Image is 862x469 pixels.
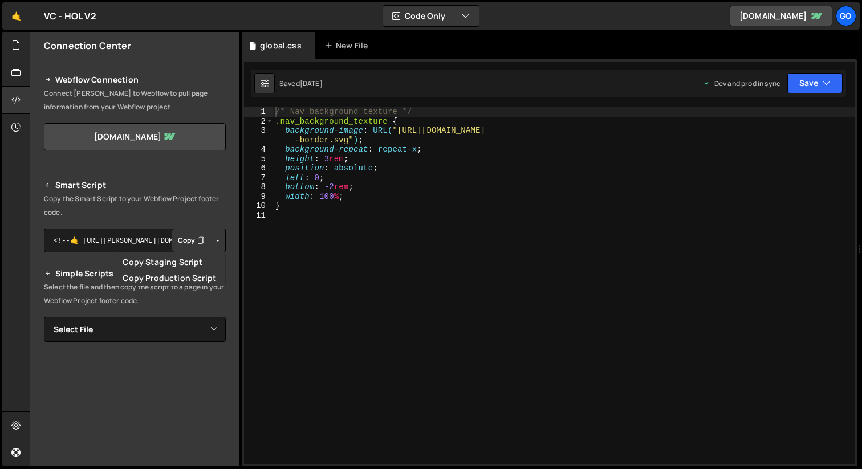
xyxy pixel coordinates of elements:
[44,229,226,252] textarea: <!--🤙 [URL][PERSON_NAME][DOMAIN_NAME]> <script>document.addEventListener("DOMContentLoaded", func...
[244,201,273,211] div: 10
[44,361,227,463] iframe: YouTube video player
[244,126,273,145] div: 3
[44,9,96,23] div: VC - HOL V2
[244,117,273,127] div: 2
[383,6,479,26] button: Code Only
[44,192,226,219] p: Copy the Smart Script to your Webflow Project footer code.
[703,79,780,88] div: Dev and prod in sync
[172,229,226,252] div: Button group with nested dropdown
[44,87,226,114] p: Connect [PERSON_NAME] to Webflow to pull page information from your Webflow project
[244,164,273,173] div: 6
[113,254,225,270] a: Copy Staging Script
[113,270,225,286] a: Copy Production Script
[244,211,273,221] div: 11
[730,6,832,26] a: [DOMAIN_NAME]
[300,79,323,88] div: [DATE]
[279,79,323,88] div: Saved
[44,267,226,280] h2: Simple Scripts
[324,40,372,51] div: New File
[172,229,210,252] button: Copy
[244,107,273,117] div: 1
[44,280,226,308] p: Select the file and then copy the script to a page in your Webflow Project footer code.
[44,123,226,150] a: [DOMAIN_NAME]
[260,40,302,51] div: global.css
[787,73,843,93] button: Save
[44,73,226,87] h2: Webflow Connection
[244,154,273,164] div: 5
[44,39,131,52] h2: Connection Center
[44,178,226,192] h2: Smart Script
[244,145,273,154] div: 4
[836,6,856,26] a: Go
[244,182,273,192] div: 8
[244,173,273,183] div: 7
[244,192,273,202] div: 9
[2,2,30,30] a: 🤙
